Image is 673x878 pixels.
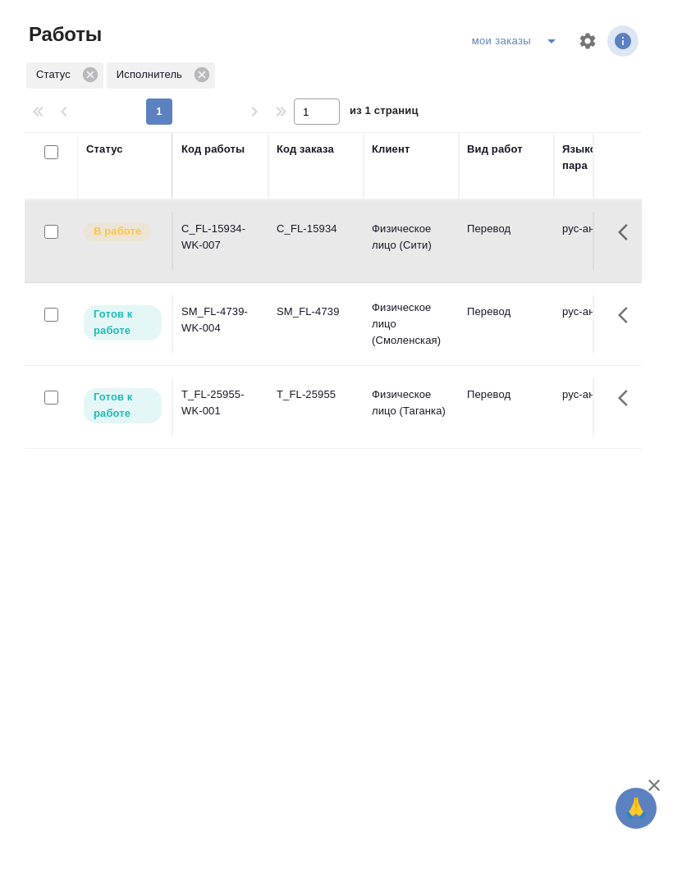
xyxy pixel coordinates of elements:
[181,141,245,158] div: Код работы
[350,101,419,125] span: из 1 страниц
[25,21,102,48] span: Работы
[173,378,268,436] td: T_FL-25955-WK-001
[568,21,607,61] span: Настроить таблицу
[616,788,657,829] button: 🙏
[94,389,152,422] p: Готов к работе
[94,306,152,339] p: Готов к работе
[82,304,163,342] div: Исполнитель может приступить к работе
[277,304,355,320] div: SM_FL-4739
[86,141,123,158] div: Статус
[467,386,546,403] p: Перевод
[554,295,649,353] td: рус-англ
[107,62,215,89] div: Исполнитель
[372,300,451,349] p: Физическое лицо (Смоленская)
[36,66,76,83] p: Статус
[277,386,355,403] div: T_FL-25955
[608,378,648,418] button: Здесь прячутся важные кнопки
[173,295,268,353] td: SM_FL-4739-WK-004
[372,386,451,419] p: Физическое лицо (Таганка)
[173,213,268,270] td: C_FL-15934-WK-007
[608,213,648,252] button: Здесь прячутся важные кнопки
[608,295,648,335] button: Здесь прячутся важные кнопки
[117,66,188,83] p: Исполнитель
[277,221,355,237] div: C_FL-15934
[467,304,546,320] p: Перевод
[467,141,523,158] div: Вид работ
[94,223,141,240] p: В работе
[82,221,163,243] div: Исполнитель выполняет работу
[622,791,650,825] span: 🙏
[554,213,649,270] td: рус-англ
[562,141,641,174] div: Языковая пара
[82,386,163,425] div: Исполнитель может приступить к работе
[372,141,410,158] div: Клиент
[26,62,103,89] div: Статус
[607,25,642,57] span: Посмотреть информацию
[372,221,451,254] p: Физическое лицо (Сити)
[467,221,546,237] p: Перевод
[554,378,649,436] td: рус-англ
[277,141,334,158] div: Код заказа
[468,28,568,54] div: split button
